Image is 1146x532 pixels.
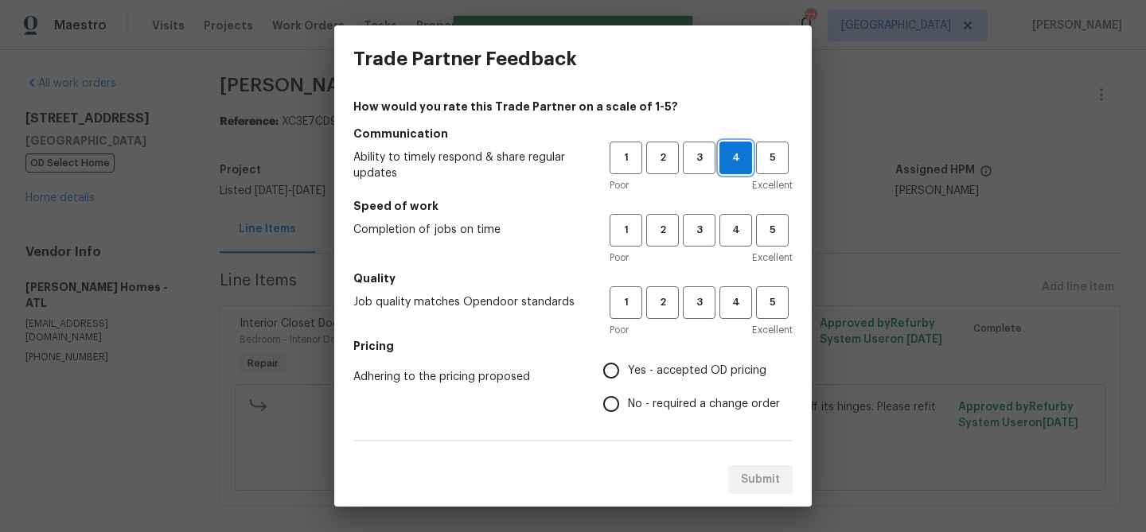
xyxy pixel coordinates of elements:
[353,222,584,238] span: Completion of jobs on time
[353,270,793,286] h5: Quality
[719,214,752,247] button: 4
[756,214,789,247] button: 5
[610,250,629,266] span: Poor
[610,177,629,193] span: Poor
[353,369,578,385] span: Adhering to the pricing proposed
[719,142,752,174] button: 4
[721,293,750,312] span: 4
[646,214,679,247] button: 2
[756,286,789,319] button: 5
[610,286,642,319] button: 1
[758,149,787,167] span: 5
[684,149,714,167] span: 3
[603,354,793,421] div: Pricing
[353,150,584,181] span: Ability to timely respond & share regular updates
[353,338,793,354] h5: Pricing
[610,322,629,338] span: Poor
[648,293,677,312] span: 2
[628,363,766,379] span: Yes - accepted OD pricing
[752,322,793,338] span: Excellent
[683,214,715,247] button: 3
[648,149,677,167] span: 2
[756,142,789,174] button: 5
[610,214,642,247] button: 1
[353,198,793,214] h5: Speed of work
[611,293,641,312] span: 1
[646,286,679,319] button: 2
[683,286,715,319] button: 3
[758,293,787,312] span: 5
[684,293,714,312] span: 3
[752,177,793,193] span: Excellent
[684,221,714,239] span: 3
[353,294,584,310] span: Job quality matches Opendoor standards
[721,221,750,239] span: 4
[610,142,642,174] button: 1
[648,221,677,239] span: 2
[628,396,780,413] span: No - required a change order
[646,142,679,174] button: 2
[719,286,752,319] button: 4
[683,142,715,174] button: 3
[353,48,577,70] h3: Trade Partner Feedback
[758,221,787,239] span: 5
[611,221,641,239] span: 1
[611,149,641,167] span: 1
[353,99,793,115] h4: How would you rate this Trade Partner on a scale of 1-5?
[353,126,793,142] h5: Communication
[752,250,793,266] span: Excellent
[720,149,751,167] span: 4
